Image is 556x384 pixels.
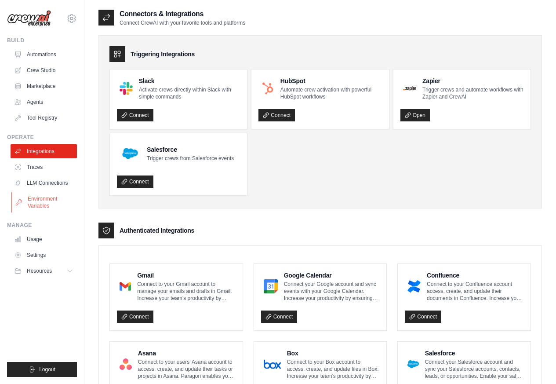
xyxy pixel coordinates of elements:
[117,311,153,323] a: Connect
[147,155,234,162] p: Trigger crews from Salesforce events
[139,86,240,100] p: Activate crews directly within Slack with simple commands
[27,267,52,274] span: Resources
[287,358,380,380] p: Connect to your Box account to access, create, and update files in Box. Increase your team’s prod...
[11,160,77,174] a: Traces
[11,111,77,125] a: Tool Registry
[138,358,236,380] p: Connect to your users’ Asana account to access, create, and update their tasks or projects in Asa...
[120,19,245,26] p: Connect CrewAI with your favorite tools and platforms
[117,176,153,188] a: Connect
[120,143,141,164] img: Salesforce Logo
[120,226,194,235] h3: Authenticated Integrations
[117,109,153,121] a: Connect
[120,355,132,373] img: Asana Logo
[284,271,380,280] h4: Google Calendar
[11,79,77,93] a: Marketplace
[7,10,51,27] img: Logo
[138,349,236,358] h4: Asana
[261,311,298,323] a: Connect
[264,355,281,373] img: Box Logo
[407,355,418,373] img: Salesforce Logo
[120,82,133,95] img: Slack Logo
[264,278,278,295] img: Google Calendar Logo
[258,109,295,121] a: Connect
[427,281,523,302] p: Connect to your Confluence account access, create, and update their documents in Confluence. Incr...
[11,63,77,77] a: Crew Studio
[425,358,523,380] p: Connect your Salesforce account and sync your Salesforce accounts, contacts, leads, or opportunit...
[422,77,523,85] h4: Zapier
[7,37,77,44] div: Build
[422,86,523,100] p: Trigger crews and automate workflows with Zapier and CrewAI
[11,192,78,213] a: Environment Variables
[11,232,77,246] a: Usage
[120,9,245,19] h2: Connectors & Integrations
[7,134,77,141] div: Operate
[11,264,77,278] button: Resources
[11,144,77,158] a: Integrations
[131,50,195,59] h3: Triggering Integrations
[139,77,240,85] h4: Slack
[7,362,77,377] button: Logout
[261,82,274,95] img: HubSpot Logo
[400,109,430,121] a: Open
[11,248,77,262] a: Settings
[405,311,441,323] a: Connect
[427,271,523,280] h4: Confluence
[287,349,380,358] h4: Box
[403,86,416,91] img: Zapier Logo
[11,176,77,190] a: LLM Connections
[137,281,236,302] p: Connect to your Gmail account to manage your emails and drafts in Gmail. Increase your team’s pro...
[11,95,77,109] a: Agents
[407,278,421,295] img: Confluence Logo
[425,349,523,358] h4: Salesforce
[284,281,380,302] p: Connect your Google account and sync events with your Google Calendar. Increase your productivity...
[11,48,77,62] a: Automations
[39,366,55,373] span: Logout
[280,86,382,100] p: Automate crew activation with powerful HubSpot workflows
[147,145,234,154] h4: Salesforce
[7,222,77,229] div: Manage
[120,278,131,295] img: Gmail Logo
[280,77,382,85] h4: HubSpot
[137,271,236,280] h4: Gmail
